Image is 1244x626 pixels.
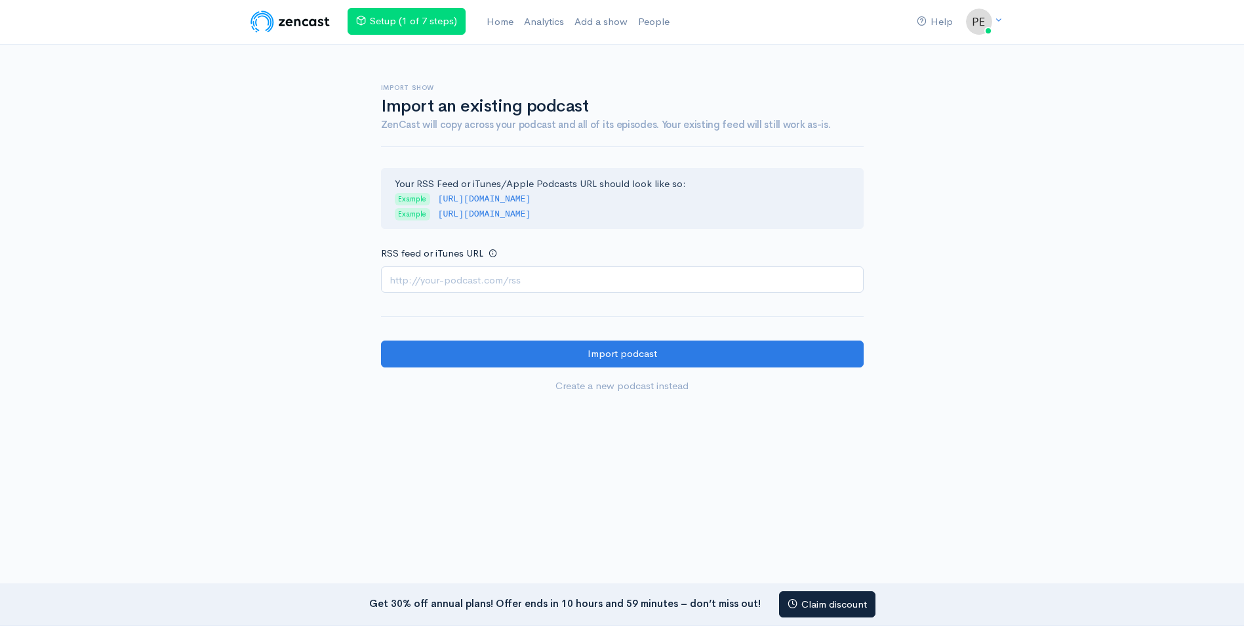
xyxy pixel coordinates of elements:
[438,194,531,204] code: [URL][DOMAIN_NAME]
[519,8,569,36] a: Analytics
[369,596,761,609] strong: Get 30% off annual plans! Offer ends in 10 hours and 59 minutes – don’t miss out!
[381,168,864,230] div: Your RSS Feed or iTunes/Apple Podcasts URL should look like so:
[381,341,864,367] input: Import podcast
[438,209,531,219] code: [URL][DOMAIN_NAME]
[381,373,864,400] a: Create a new podcast instead
[481,8,519,36] a: Home
[633,8,675,36] a: People
[779,591,875,618] a: Claim discount
[966,9,992,35] img: ...
[569,8,633,36] a: Add a show
[912,8,958,36] a: Help
[381,266,864,293] input: http://your-podcast.com/rss
[348,8,466,35] a: Setup (1 of 7 steps)
[249,9,332,35] img: ZenCast Logo
[395,208,430,220] span: Example
[381,97,864,116] h1: Import an existing podcast
[381,84,864,91] h6: Import show
[395,193,430,205] span: Example
[381,246,483,261] label: RSS feed or iTunes URL
[381,119,864,131] h4: ZenCast will copy across your podcast and all of its episodes. Your existing feed will still work...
